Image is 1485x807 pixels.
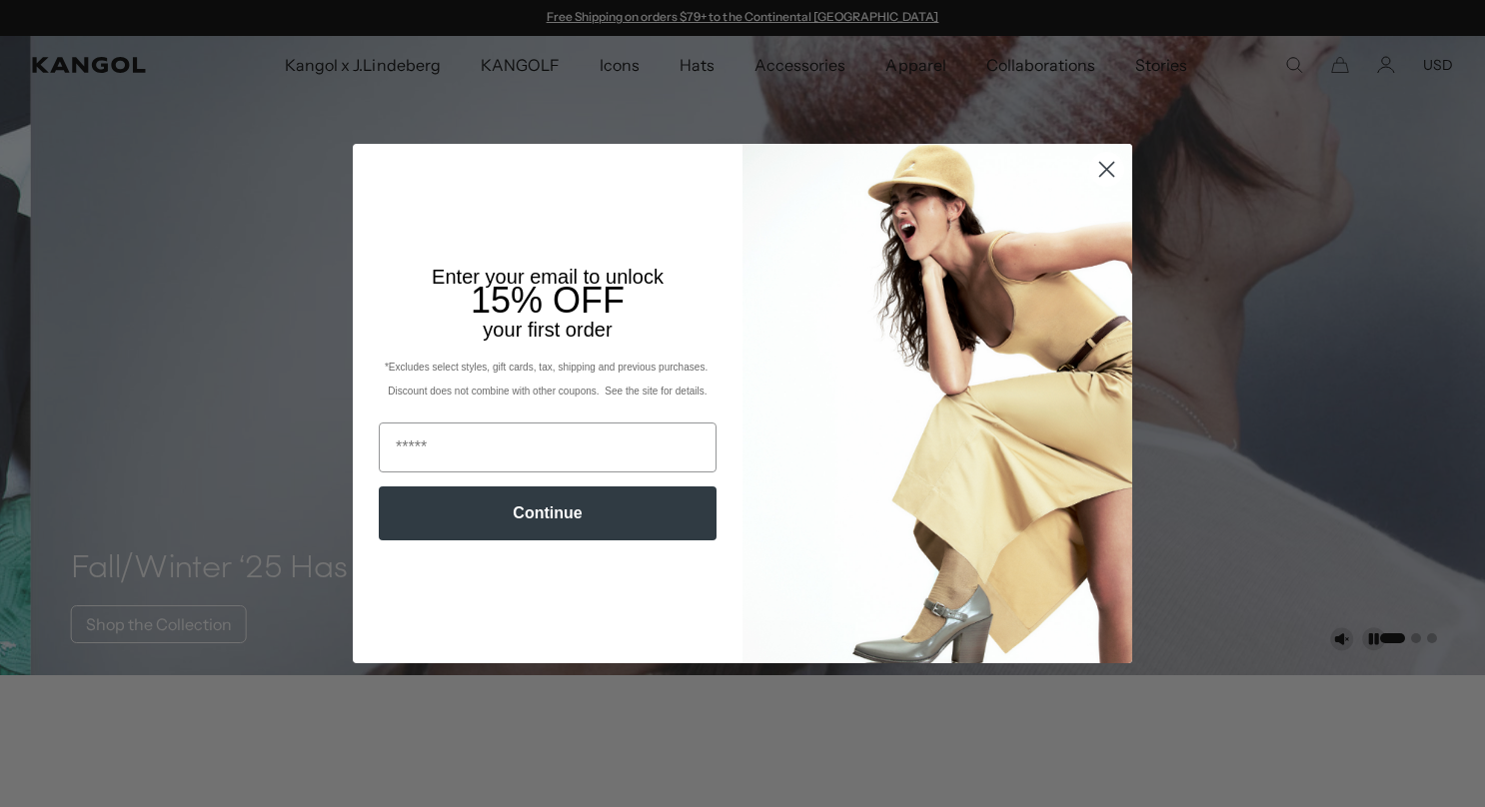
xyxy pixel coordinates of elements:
img: 93be19ad-e773-4382-80b9-c9d740c9197f.jpeg [742,144,1132,663]
span: your first order [483,319,612,341]
span: Enter your email to unlock [432,266,664,288]
button: Continue [379,486,717,540]
span: 15% OFF [471,280,625,321]
input: Email [379,422,717,472]
button: Close dialog [1089,152,1124,187]
span: *Excludes select styles, gift cards, tax, shipping and previous purchases. Discount does not comb... [385,362,711,397]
